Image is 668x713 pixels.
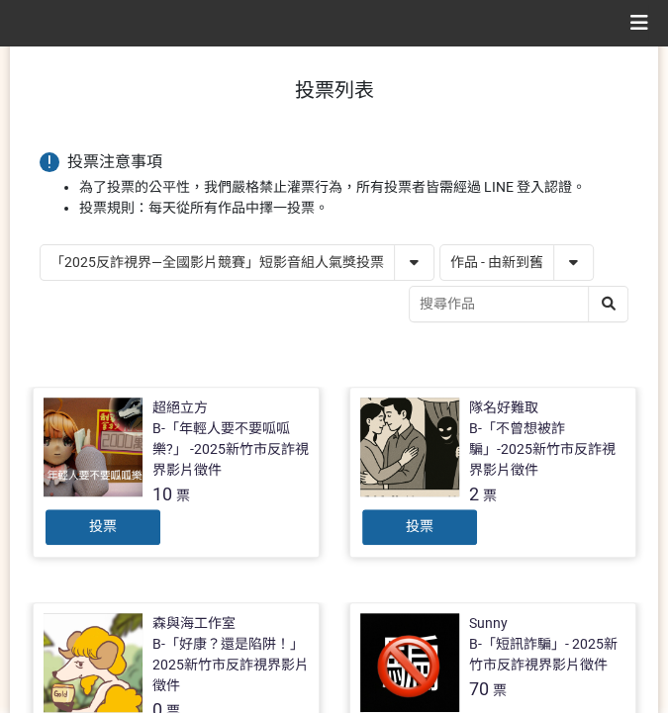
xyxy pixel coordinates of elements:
[152,634,309,696] div: B-「好康？還是陷阱！」2025新竹市反詐視界影片徵件
[79,177,628,198] li: 為了投票的公平性，我們嚴格禁止灌票行為，所有投票者皆需經過 LINE 登入認證。
[469,634,625,675] div: B-「短訊詐騙」- 2025新竹市反詐視界影片徵件
[406,518,433,534] span: 投票
[469,484,479,504] span: 2
[469,613,508,634] div: Sunny
[469,398,538,418] div: 隊名好難取
[410,287,627,321] input: 搜尋作品
[176,488,190,503] span: 票
[40,78,628,102] h1: 投票列表
[152,418,309,481] div: B-「年輕人要不要呱呱樂?」 -2025新竹市反詐視界影片徵件
[67,152,162,171] span: 投票注意事項
[469,678,489,699] span: 70
[89,518,117,534] span: 投票
[493,682,507,698] span: 票
[79,198,628,219] li: 投票規則：每天從所有作品中擇一投票。
[349,387,636,558] a: 隊名好難取B-「不曾想被詐騙」-2025新竹市反詐視界影片徵件2票投票
[152,398,208,418] div: 超絕立方
[152,484,172,504] span: 10
[33,387,320,558] a: 超絕立方B-「年輕人要不要呱呱樂?」 -2025新竹市反詐視界影片徵件10票投票
[152,613,236,634] div: 森與海工作室
[483,488,497,503] span: 票
[469,418,625,481] div: B-「不曾想被詐騙」-2025新竹市反詐視界影片徵件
